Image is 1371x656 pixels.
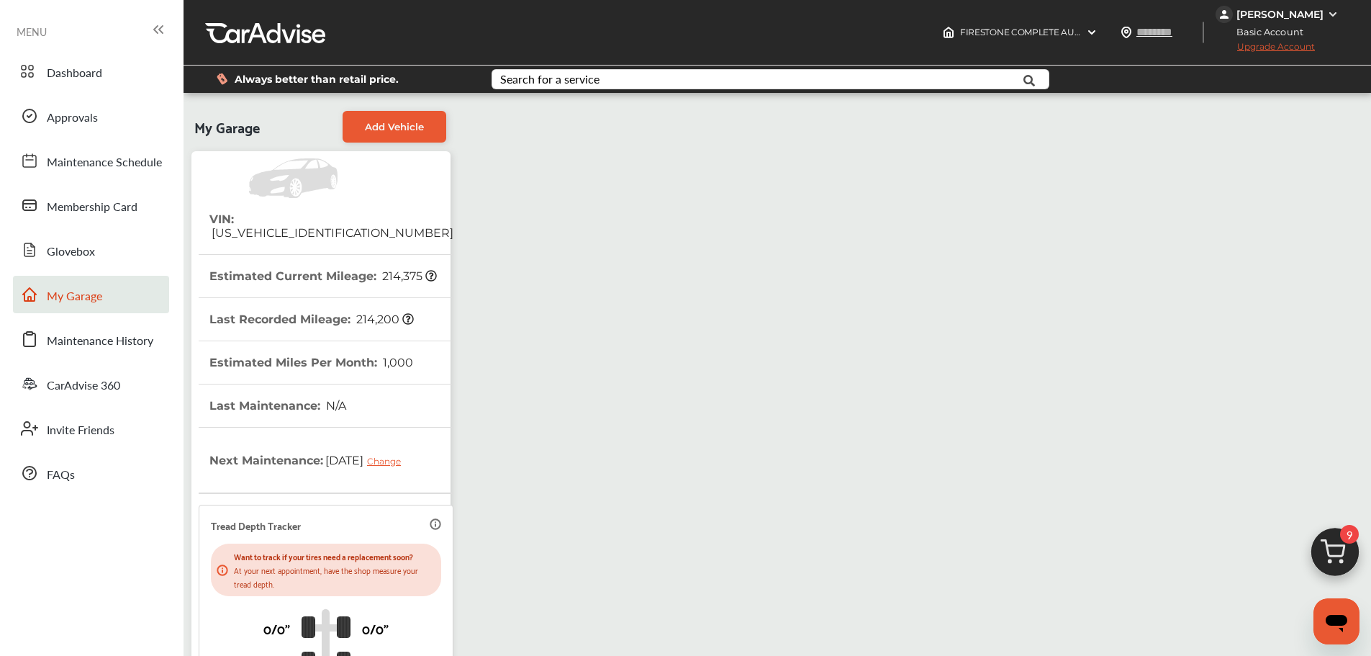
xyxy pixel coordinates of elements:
[47,198,137,217] span: Membership Card
[13,410,169,447] a: Invite Friends
[381,356,413,369] span: 1,000
[1313,598,1359,644] iframe: Button to launch messaging window
[17,26,47,37] span: MENU
[263,617,290,639] p: 0/0"
[367,456,408,467] div: Change
[13,97,169,135] a: Approvals
[209,298,414,341] th: Last Recorded Mileage :
[323,442,412,478] span: [DATE]
[1216,6,1233,23] img: jVpblrzwTbfkPYzPPzSLxeg0AAAAASUVORK5CYII=
[13,142,169,179] a: Maintenance Schedule
[47,466,75,485] span: FAQs
[209,255,437,297] th: Estimated Current Mileage :
[362,617,389,639] p: 0/0"
[1327,9,1339,20] img: WGsFRI8htEPBVLJbROoPRyZpYNWhNONpIPPETTm6eUC0GeLEiAAAAAElFTkSuQmCC
[47,64,102,83] span: Dashboard
[47,377,120,395] span: CarAdvise 360
[1086,27,1098,38] img: header-down-arrow.9dd2ce7d.svg
[943,27,954,38] img: header-home-logo.8d720a4f.svg
[13,454,169,492] a: FAQs
[202,158,345,198] img: Vehicle
[354,313,414,326] span: 214,200
[13,187,169,224] a: Membership Card
[1121,27,1132,38] img: location_vector.a44bc228.svg
[234,549,435,563] p: Want to track if your tires need a replacement soon?
[209,198,453,254] th: VIN :
[13,53,169,90] a: Dashboard
[47,153,162,172] span: Maintenance Schedule
[1217,24,1314,40] span: Basic Account
[47,243,95,261] span: Glovebox
[211,517,301,534] p: Tread Depth Tracker
[235,74,399,84] span: Always better than retail price.
[1340,525,1359,544] span: 9
[209,428,412,493] th: Next Maintenance :
[47,332,153,351] span: Maintenance History
[343,111,446,143] a: Add Vehicle
[324,399,346,413] span: N/A
[194,111,260,143] span: My Garage
[209,226,453,240] span: [US_VEHICLE_IDENTIFICATION_NUMBER]
[13,231,169,269] a: Glovebox
[1203,22,1204,43] img: header-divider.bc55588e.svg
[217,73,227,85] img: dollor_label_vector.a70140d1.svg
[500,73,599,85] div: Search for a service
[209,341,413,384] th: Estimated Miles Per Month :
[209,385,346,427] th: Last Maintenance :
[13,320,169,358] a: Maintenance History
[13,276,169,313] a: My Garage
[1236,8,1324,21] div: [PERSON_NAME]
[365,121,424,132] span: Add Vehicle
[234,563,435,590] p: At your next appointment, have the shop measure your tread depth.
[1300,521,1370,590] img: cart_icon.3d0951e8.svg
[47,109,98,127] span: Approvals
[47,287,102,306] span: My Garage
[1216,41,1315,59] span: Upgrade Account
[13,365,169,403] a: CarAdvise 360
[47,421,114,440] span: Invite Friends
[380,269,437,283] span: 214,375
